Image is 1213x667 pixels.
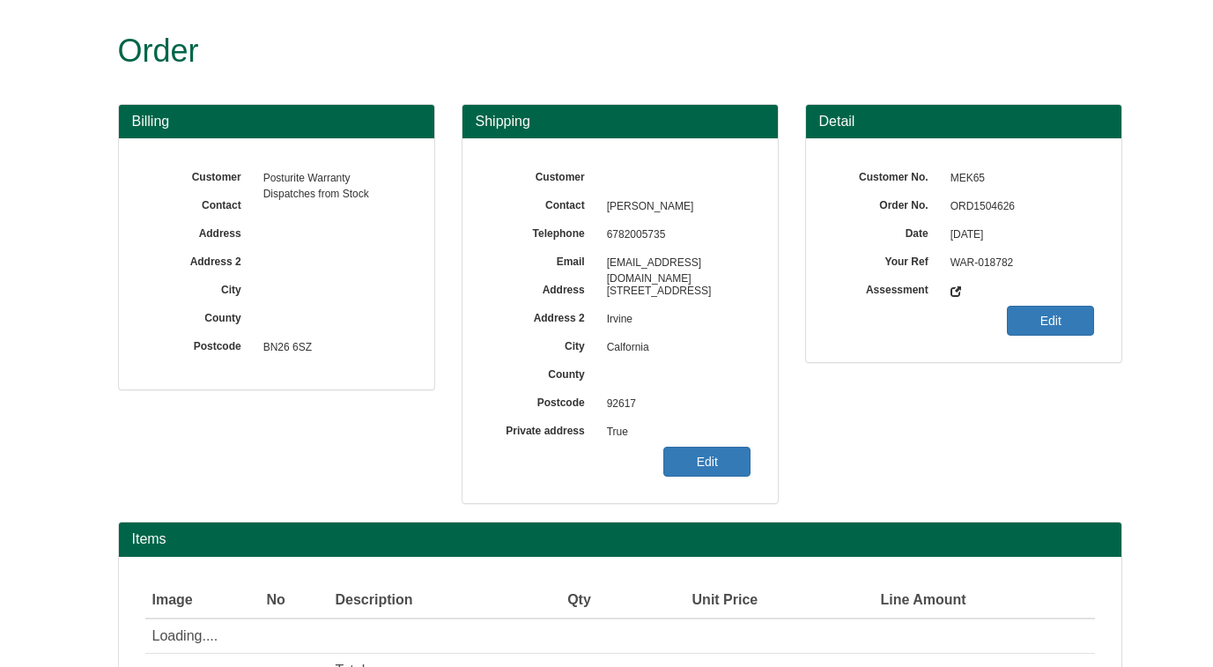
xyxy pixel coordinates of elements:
th: Line Amount [765,583,973,619]
label: City [489,334,598,354]
span: 92617 [598,390,751,419]
h3: Shipping [476,114,765,130]
label: Postcode [145,334,255,354]
span: Posturite Warranty Dispatches from Stock [255,165,408,193]
label: Address 2 [145,249,255,270]
label: Telephone [489,221,598,241]
label: Assessment [832,278,942,298]
th: Description [328,583,519,619]
th: Unit Price [598,583,765,619]
h3: Detail [819,114,1108,130]
label: Date [832,221,942,241]
label: Customer [489,165,598,185]
label: Contact [489,193,598,213]
span: True [598,419,751,447]
label: Private address [489,419,598,439]
h1: Order [118,33,1056,69]
span: [EMAIL_ADDRESS][DOMAIN_NAME] [598,249,751,278]
label: Email [489,249,598,270]
span: 6782005735 [598,221,751,249]
span: Irvine [598,306,751,334]
label: Order No. [832,193,942,213]
label: County [145,306,255,326]
label: City [145,278,255,298]
label: Customer No. [832,165,942,185]
td: Loading.... [145,619,1095,654]
label: Postcode [489,390,598,411]
h2: Items [132,531,1108,547]
label: Customer [145,165,255,185]
span: [STREET_ADDRESS] [598,278,751,306]
label: Address 2 [489,306,598,326]
label: Your Ref [832,249,942,270]
th: Qty [520,583,598,619]
span: Calfornia [598,334,751,362]
span: WAR-018782 [942,249,1095,278]
span: [DATE] [942,221,1095,249]
label: County [489,362,598,382]
span: ORD1504626 [942,193,1095,221]
a: Edit [1007,306,1094,336]
span: [PERSON_NAME] [598,193,751,221]
span: MEK65 [942,165,1095,193]
h3: Billing [132,114,421,130]
th: No [260,583,329,619]
label: Address [489,278,598,298]
a: Edit [663,447,751,477]
label: Contact [145,193,255,213]
label: Address [145,221,255,241]
th: Image [145,583,260,619]
span: BN26 6SZ [255,334,408,362]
